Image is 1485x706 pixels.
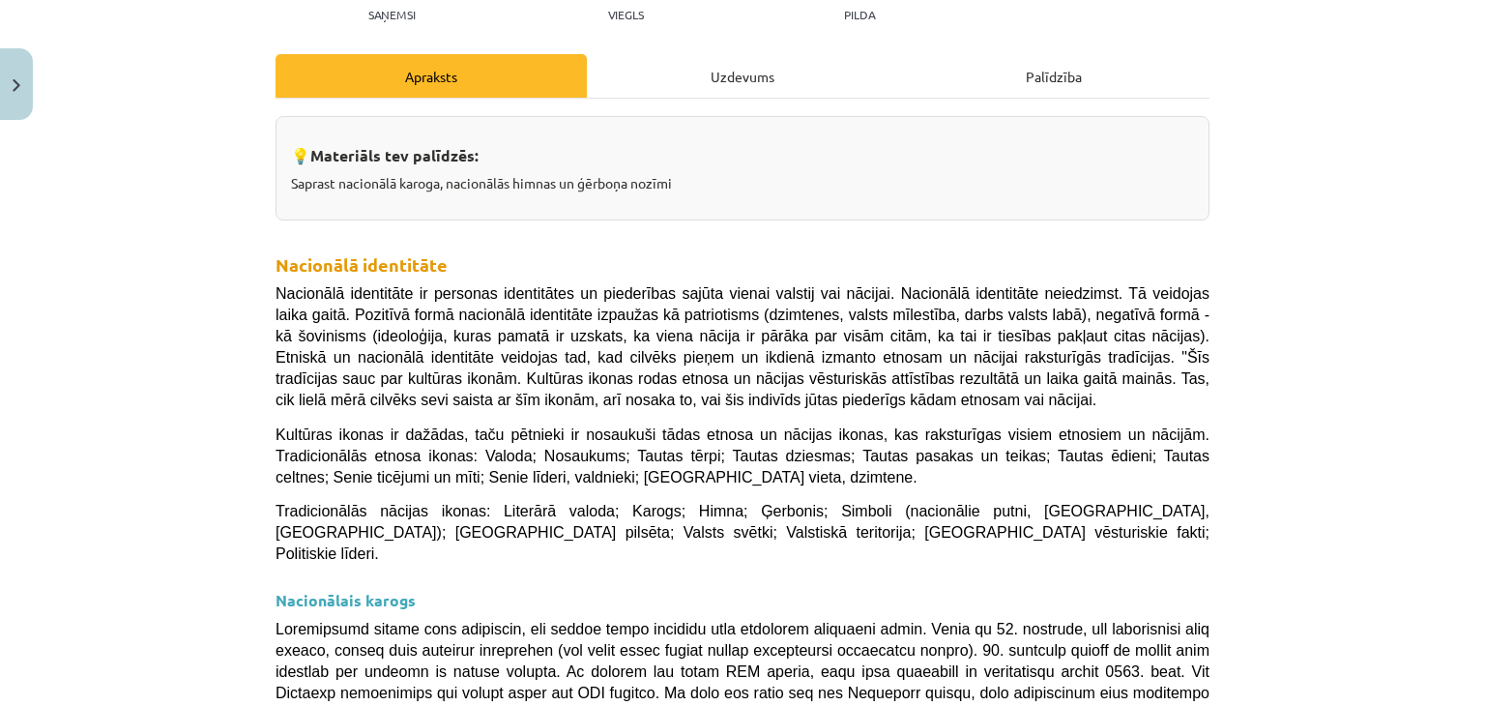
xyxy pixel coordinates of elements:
p: Saprast nacionālā karoga, nacionālās himnas un ģērboņa nozīmi [291,173,1194,193]
h3: 💡 [291,132,1194,167]
span: Tradicionālās nācijas ikonas: Literārā valoda; Karogs; Himna; Ģerbonis; Simboli (nacionālie putni... [276,503,1209,562]
p: pilda [844,8,875,21]
p: Viegls [608,8,644,21]
span: Nacionālā identitāte ir personas identitātes un piederības sajūta vienai valstij vai nācijai. Nac... [276,285,1209,408]
p: Saņemsi [361,8,423,21]
div: Apraksts [276,54,587,98]
span: Kultūras ikonas ir dažādas, taču pētnieki ir nosaukuši tādas etnosa un nācijas ikonas, kas rakstu... [276,427,1209,485]
div: Palīdzība [898,54,1209,98]
strong: Materiāls tev palīdzēs: [310,145,479,165]
div: Uzdevums [587,54,898,98]
img: icon-close-lesson-0947bae3869378f0d4975bcd49f059093ad1ed9edebbc8119c70593378902aed.svg [13,79,20,92]
strong: Nacionālā identitāte [276,253,448,276]
strong: Nacionālais karogs [276,590,416,610]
